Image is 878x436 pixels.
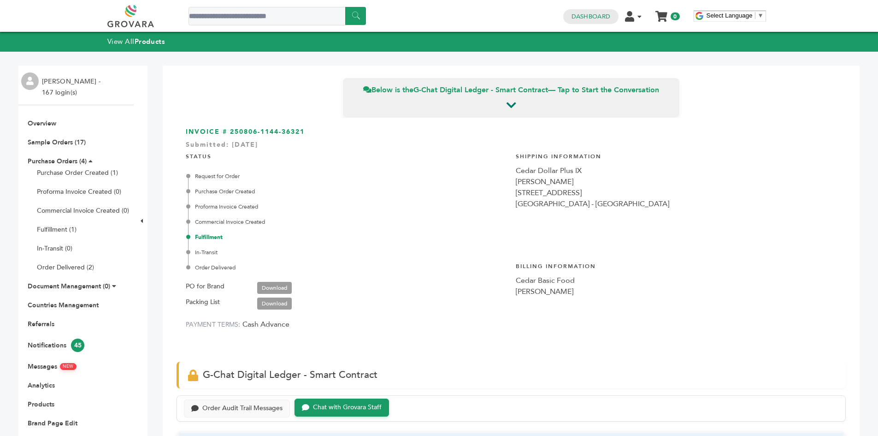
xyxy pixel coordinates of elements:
[28,320,54,328] a: Referrals
[188,218,507,226] div: Commercial Invoice Created
[572,12,610,21] a: Dashboard
[516,146,837,165] h4: Shipping Information
[188,263,507,272] div: Order Delivered
[188,248,507,257] div: In-Transit
[28,138,86,147] a: Sample Orders (17)
[42,76,103,98] li: [PERSON_NAME] - 167 login(s)
[28,341,84,350] a: Notifications45
[242,319,289,329] span: Cash Advance
[28,400,54,409] a: Products
[37,187,121,196] a: Proforma Invoice Created (0)
[37,244,72,253] a: In-Transit (0)
[671,12,679,20] span: 0
[28,282,110,291] a: Document Management (0)
[28,301,99,310] a: Countries Management
[516,286,837,297] div: [PERSON_NAME]
[363,85,659,95] span: Below is the — Tap to Start the Conversation
[758,12,764,19] span: ▼
[188,203,507,211] div: Proforma Invoice Created
[516,187,837,198] div: [STREET_ADDRESS]
[257,282,292,294] a: Download
[28,157,87,166] a: Purchase Orders (4)
[516,165,837,176] div: Cedar Dollar Plus IX
[656,8,666,18] a: My Cart
[37,206,129,215] a: Commercial Invoice Created (0)
[28,362,77,371] a: MessagesNEW
[413,85,548,95] strong: G-Chat Digital Ledger - Smart Contract
[257,298,292,310] a: Download
[28,381,55,390] a: Analytics
[37,168,118,177] a: Purchase Order Created (1)
[107,37,165,46] a: View AllProducts
[186,281,224,292] label: PO for Brand
[28,419,77,428] a: Brand Page Edit
[188,172,507,180] div: Request for Order
[60,363,77,370] span: NEW
[313,404,382,412] div: Chat with Grovara Staff
[203,368,377,382] span: G-Chat Digital Ledger - Smart Contract
[188,187,507,196] div: Purchase Order Created
[186,127,837,137] h3: INVOICE # 250806-1144-36321
[516,198,837,209] div: [GEOGRAPHIC_DATA] - [GEOGRAPHIC_DATA]
[37,225,77,234] a: Fulfillment (1)
[186,320,241,329] label: PAYMENT TERMS:
[189,7,366,25] input: Search a product or brand...
[188,233,507,241] div: Fulfillment
[186,146,507,165] h4: STATUS
[202,405,283,412] div: Order Audit Trail Messages
[71,339,84,352] span: 45
[28,119,56,128] a: Overview
[707,12,753,19] span: Select Language
[186,297,220,308] label: Packing List
[516,275,837,286] div: Cedar Basic Food
[135,37,165,46] strong: Products
[707,12,764,19] a: Select Language​
[37,263,94,272] a: Order Delivered (2)
[516,176,837,187] div: [PERSON_NAME]
[516,256,837,275] h4: Billing Information
[21,72,39,90] img: profile.png
[186,140,837,154] div: Submitted: [DATE]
